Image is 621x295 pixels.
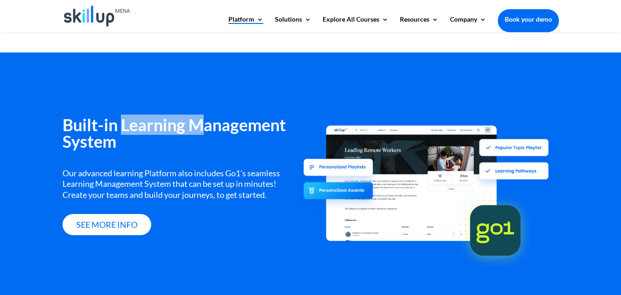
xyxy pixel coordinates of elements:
[472,133,557,189] img: popular topic playlist -Skillup
[498,9,559,29] a: Book your demo
[400,16,439,32] a: Resources
[323,16,388,32] a: Explore All Courses
[228,16,263,32] a: Platform
[64,6,131,27] img: Skillup Mena
[296,158,381,214] img: personalized - Skillup
[450,16,486,32] a: Company
[275,16,311,32] a: Solutions
[468,196,621,295] iframe: Chat Widget
[63,168,297,200] div: Our advanced learning Platform also includes Go1’s seamless Learning Management System that can b...
[63,116,297,154] h3: Built-in Learning Management System
[63,214,151,236] a: see more info
[458,190,533,265] img: go1 logo - Skillup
